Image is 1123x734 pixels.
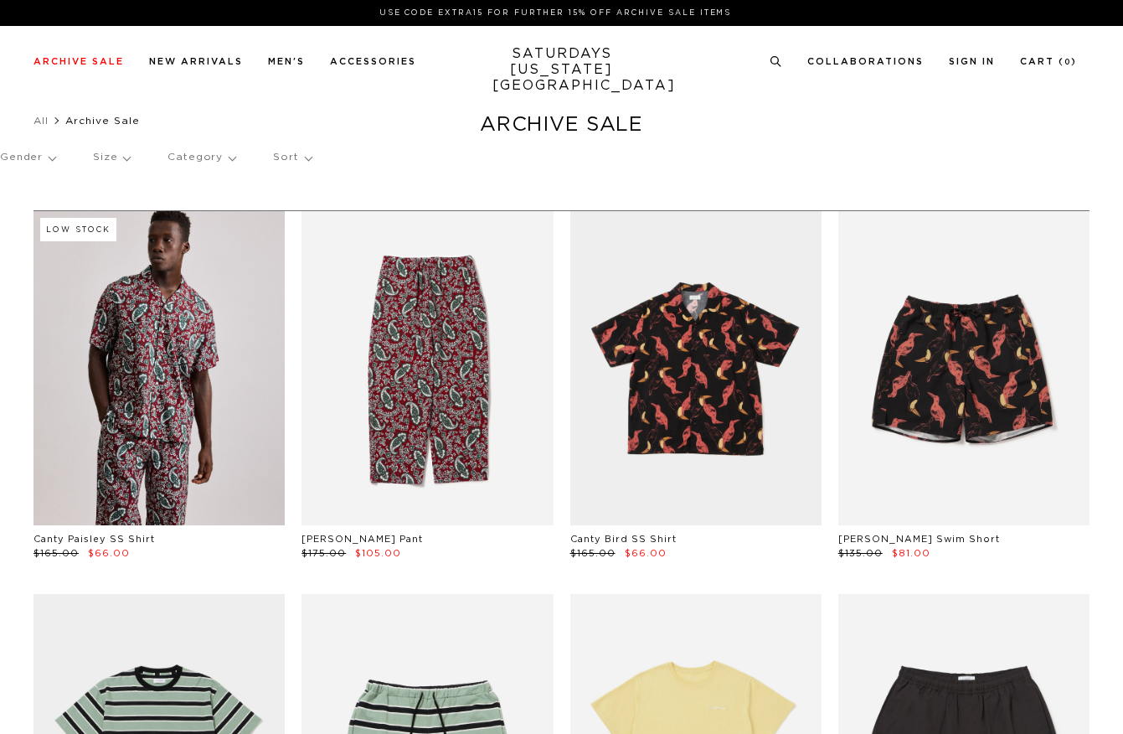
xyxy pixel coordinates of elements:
[838,535,1000,544] a: [PERSON_NAME] Swim Short
[570,535,677,544] a: Canty Bird SS Shirt
[93,138,130,177] p: Size
[838,549,883,558] span: $135.00
[492,46,631,94] a: SATURDAYS[US_STATE][GEOGRAPHIC_DATA]
[570,549,616,558] span: $165.00
[273,138,311,177] p: Sort
[892,549,930,558] span: $81.00
[33,549,79,558] span: $165.00
[65,116,140,126] span: Archive Sale
[88,549,130,558] span: $66.00
[301,549,346,558] span: $175.00
[167,138,235,177] p: Category
[1064,59,1071,66] small: 0
[149,57,243,66] a: New Arrivals
[807,57,924,66] a: Collaborations
[949,57,995,66] a: Sign In
[330,57,416,66] a: Accessories
[268,57,305,66] a: Men's
[33,535,155,544] a: Canty Paisley SS Shirt
[355,549,401,558] span: $105.00
[33,57,124,66] a: Archive Sale
[625,549,667,558] span: $66.00
[1020,57,1077,66] a: Cart (0)
[40,218,116,241] div: Low Stock
[33,116,49,126] a: All
[40,7,1070,19] p: Use Code EXTRA15 for Further 15% Off Archive Sale Items
[301,535,423,544] a: [PERSON_NAME] Pant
